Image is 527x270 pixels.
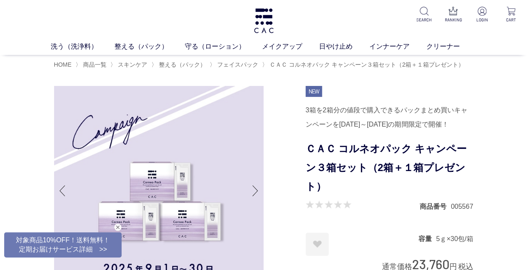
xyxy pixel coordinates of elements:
[502,17,520,23] p: CART
[319,42,369,52] a: 日やけ止め
[157,61,206,68] a: 整える（パック）
[436,234,473,243] dd: 5ｇ×30包/箱
[110,61,149,69] li: 〉
[306,140,473,196] h1: ＣＡＣ コルネオパック キャンペーン３箱セット（2箱＋１箱プレゼント）
[270,61,464,68] span: ＣＡＣ コルネオパック キャンペーン３箱セット（2箱＋１箱プレゼント）
[306,86,322,97] li: NEW
[444,17,462,23] p: RANKING
[51,42,114,52] a: 洗う（洗浄料）
[54,61,72,68] a: HOME
[306,103,473,132] div: 3箱を2箱分の値段で購入できるパックまとめ買いキャンペーンを[DATE]～[DATE]の期間限定で開催！
[217,61,258,68] span: フェイスパック
[418,234,436,243] dt: 容量
[369,42,426,52] a: インナーケア
[215,61,258,68] a: フェイスパック
[473,7,491,23] a: LOGIN
[415,17,434,23] p: SEARCH
[75,61,109,69] li: 〉
[473,17,491,23] p: LOGIN
[253,8,275,33] img: logo
[210,61,260,69] li: 〉
[451,202,473,211] dd: 005567
[118,61,147,68] span: スキンケア
[262,61,466,69] li: 〉
[262,42,319,52] a: メイクアップ
[81,61,106,68] a: 商品一覧
[268,61,464,68] a: ＣＡＣ コルネオパック キャンペーン３箱セット（2箱＋１箱プレゼント）
[83,61,106,68] span: 商品一覧
[116,61,147,68] a: スキンケア
[185,42,262,52] a: 守る（ローション）
[415,7,434,23] a: SEARCH
[114,42,185,52] a: 整える（パック）
[306,233,329,256] a: お気に入りに登録する
[426,42,477,52] a: クリーナー
[502,7,520,23] a: CART
[151,61,208,69] li: 〉
[159,61,206,68] span: 整える（パック）
[444,7,462,23] a: RANKING
[420,202,451,211] dt: 商品番号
